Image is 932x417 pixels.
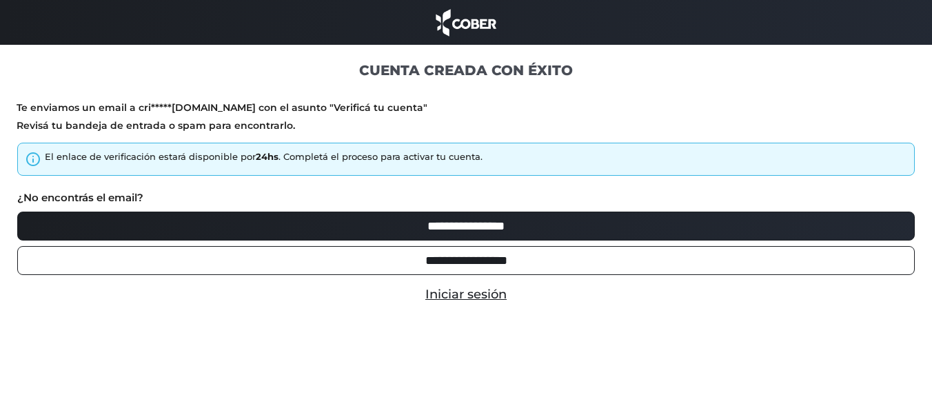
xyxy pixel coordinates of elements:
[17,61,915,79] h1: CUENTA CREADA CON ÉXITO
[432,7,500,38] img: cober_marca.png
[17,101,915,114] p: Te enviamos un email a cri*****[DOMAIN_NAME] con el asunto "Verificá tu cuenta"
[425,287,507,302] a: Iniciar sesión
[17,190,143,206] label: ¿No encontrás el email?
[45,150,483,164] div: El enlace de verificación estará disponible por . Completá el proceso para activar tu cuenta.
[17,119,915,132] p: Revisá tu bandeja de entrada o spam para encontrarlo.
[256,151,278,162] strong: 24hs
